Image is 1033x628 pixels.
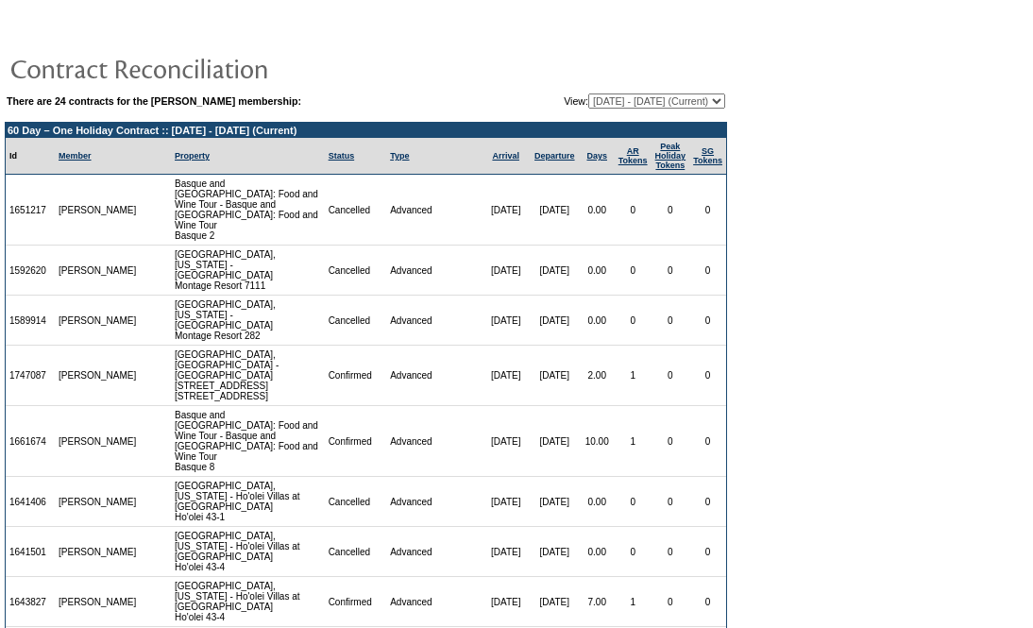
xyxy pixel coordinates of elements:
[652,477,690,527] td: 0
[482,577,529,627] td: [DATE]
[55,527,141,577] td: [PERSON_NAME]
[652,527,690,577] td: 0
[615,477,652,527] td: 0
[386,406,482,477] td: Advanced
[580,477,615,527] td: 0.00
[386,477,482,527] td: Advanced
[175,151,210,161] a: Property
[386,527,482,577] td: Advanced
[6,175,55,246] td: 1651217
[329,151,355,161] a: Status
[693,146,722,165] a: SGTokens
[6,296,55,346] td: 1589914
[386,175,482,246] td: Advanced
[652,406,690,477] td: 0
[615,577,652,627] td: 1
[689,406,726,477] td: 0
[171,577,325,627] td: [GEOGRAPHIC_DATA], [US_STATE] - Ho'olei Villas at [GEOGRAPHIC_DATA] Ho'olei 43-4
[586,151,607,161] a: Days
[325,406,387,477] td: Confirmed
[689,246,726,296] td: 0
[471,93,725,109] td: View:
[171,406,325,477] td: Basque and [GEOGRAPHIC_DATA]: Food and Wine Tour - Basque and [GEOGRAPHIC_DATA]: Food and Wine To...
[55,406,141,477] td: [PERSON_NAME]
[6,346,55,406] td: 1747087
[652,175,690,246] td: 0
[171,246,325,296] td: [GEOGRAPHIC_DATA], [US_STATE] - [GEOGRAPHIC_DATA] Montage Resort 7111
[325,175,387,246] td: Cancelled
[615,346,652,406] td: 1
[171,477,325,527] td: [GEOGRAPHIC_DATA], [US_STATE] - Ho'olei Villas at [GEOGRAPHIC_DATA] Ho'olei 43-1
[9,49,387,87] img: pgTtlContractReconciliation.gif
[6,138,55,175] td: Id
[652,246,690,296] td: 0
[482,406,529,477] td: [DATE]
[325,527,387,577] td: Cancelled
[482,477,529,527] td: [DATE]
[6,123,726,138] td: 60 Day – One Holiday Contract :: [DATE] - [DATE] (Current)
[6,406,55,477] td: 1661674
[530,527,580,577] td: [DATE]
[55,175,141,246] td: [PERSON_NAME]
[689,346,726,406] td: 0
[652,577,690,627] td: 0
[530,477,580,527] td: [DATE]
[615,296,652,346] td: 0
[6,246,55,296] td: 1592620
[55,296,141,346] td: [PERSON_NAME]
[492,151,519,161] a: Arrival
[530,296,580,346] td: [DATE]
[580,246,615,296] td: 0.00
[652,296,690,346] td: 0
[6,527,55,577] td: 1641501
[615,175,652,246] td: 0
[655,142,686,170] a: Peak HolidayTokens
[530,246,580,296] td: [DATE]
[55,577,141,627] td: [PERSON_NAME]
[7,95,301,107] b: There are 24 contracts for the [PERSON_NAME] membership:
[615,527,652,577] td: 0
[482,527,529,577] td: [DATE]
[530,577,580,627] td: [DATE]
[580,577,615,627] td: 7.00
[171,346,325,406] td: [GEOGRAPHIC_DATA], [GEOGRAPHIC_DATA] - [GEOGRAPHIC_DATA][STREET_ADDRESS] [STREET_ADDRESS]
[386,246,482,296] td: Advanced
[580,346,615,406] td: 2.00
[482,246,529,296] td: [DATE]
[615,246,652,296] td: 0
[325,346,387,406] td: Confirmed
[325,296,387,346] td: Cancelled
[689,577,726,627] td: 0
[689,175,726,246] td: 0
[325,477,387,527] td: Cancelled
[689,477,726,527] td: 0
[386,346,482,406] td: Advanced
[59,151,92,161] a: Member
[689,527,726,577] td: 0
[689,296,726,346] td: 0
[530,346,580,406] td: [DATE]
[652,346,690,406] td: 0
[530,406,580,477] td: [DATE]
[386,577,482,627] td: Advanced
[534,151,575,161] a: Departure
[618,146,648,165] a: ARTokens
[6,577,55,627] td: 1643827
[55,246,141,296] td: [PERSON_NAME]
[171,175,325,246] td: Basque and [GEOGRAPHIC_DATA]: Food and Wine Tour - Basque and [GEOGRAPHIC_DATA]: Food and Wine To...
[390,151,409,161] a: Type
[325,577,387,627] td: Confirmed
[580,296,615,346] td: 0.00
[482,175,529,246] td: [DATE]
[580,527,615,577] td: 0.00
[482,346,529,406] td: [DATE]
[580,406,615,477] td: 10.00
[615,406,652,477] td: 1
[55,346,141,406] td: [PERSON_NAME]
[171,527,325,577] td: [GEOGRAPHIC_DATA], [US_STATE] - Ho'olei Villas at [GEOGRAPHIC_DATA] Ho'olei 43-4
[6,477,55,527] td: 1641406
[325,246,387,296] td: Cancelled
[530,175,580,246] td: [DATE]
[580,175,615,246] td: 0.00
[482,296,529,346] td: [DATE]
